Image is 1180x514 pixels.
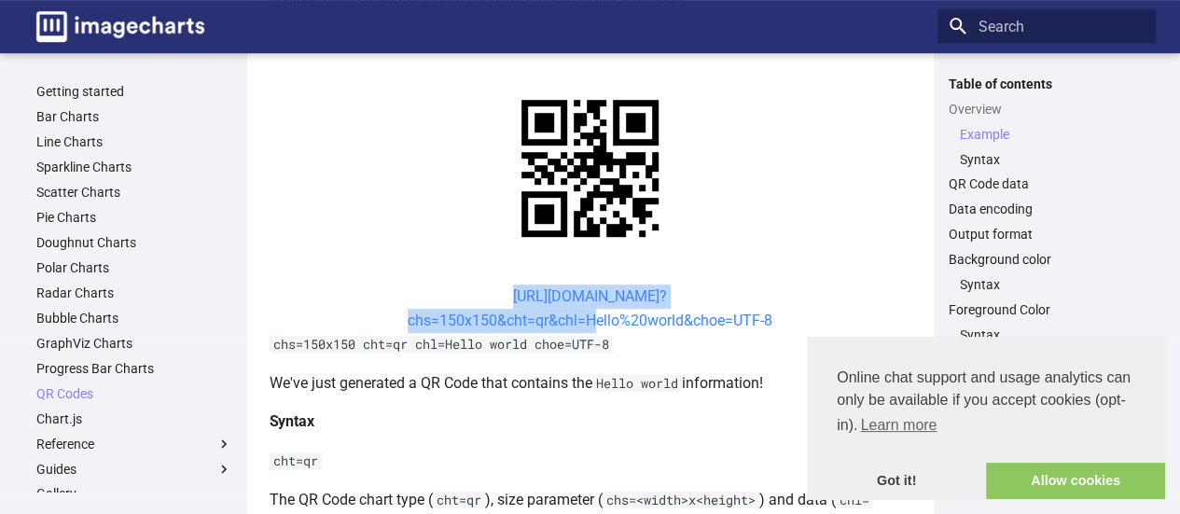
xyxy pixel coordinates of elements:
[603,492,759,508] code: chs=<width>x<height>
[270,371,911,396] p: We've just generated a QR Code that contains the information!
[960,326,1145,343] a: Syntax
[960,151,1145,168] a: Syntax
[949,251,1145,268] a: Background color
[36,83,232,100] a: Getting started
[949,126,1145,168] nav: Overview
[36,410,232,427] a: Chart.js
[36,159,232,175] a: Sparkline Charts
[408,287,772,329] a: [URL][DOMAIN_NAME]?chs=150x150&cht=qr&chl=Hello%20world&choe=UTF-8
[36,461,232,478] label: Guides
[36,385,232,402] a: QR Codes
[36,259,232,276] a: Polar Charts
[36,485,232,502] a: Gallery
[937,76,1156,369] nav: Table of contents
[36,133,232,150] a: Line Charts
[270,336,613,353] code: chs=150x150 cht=qr chl=Hello world choe=UTF-8
[270,452,322,469] code: cht=qr
[433,492,485,508] code: cht=qr
[949,226,1145,243] a: Output format
[36,335,232,352] a: GraphViz Charts
[36,360,232,377] a: Progress Bar Charts
[949,175,1145,192] a: QR Code data
[489,67,691,270] img: chart
[949,201,1145,217] a: Data encoding
[29,4,212,49] a: Image-Charts documentation
[36,234,232,251] a: Doughnut Charts
[949,301,1145,318] a: Foreground Color
[960,276,1145,293] a: Syntax
[592,375,682,392] code: Hello world
[837,367,1135,439] span: Online chat support and usage analytics can only be available if you accept cookies (opt-in).
[36,285,232,301] a: Radar Charts
[986,463,1165,500] a: allow cookies
[807,337,1165,499] div: cookieconsent
[36,108,232,125] a: Bar Charts
[937,9,1156,43] input: Search
[949,276,1145,293] nav: Background color
[937,76,1156,92] label: Table of contents
[807,463,986,500] a: dismiss cookie message
[36,11,204,42] img: logo
[857,411,939,439] a: learn more about cookies
[36,436,232,452] label: Reference
[270,410,911,434] h4: Syntax
[36,310,232,326] a: Bubble Charts
[36,184,232,201] a: Scatter Charts
[949,101,1145,118] a: Overview
[960,126,1145,143] a: Example
[36,209,232,226] a: Pie Charts
[949,326,1145,343] nav: Foreground Color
